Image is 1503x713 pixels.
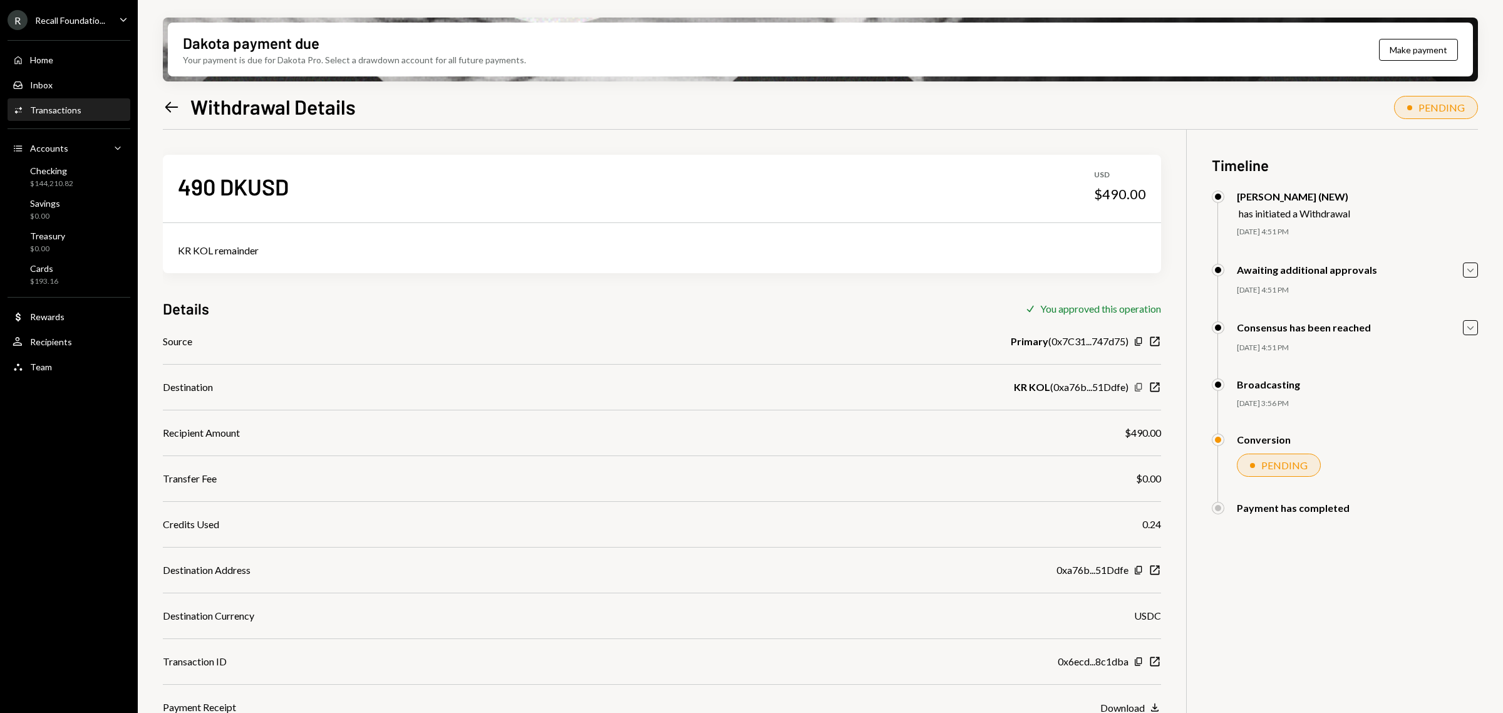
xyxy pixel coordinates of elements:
[163,517,219,532] div: Credits Used
[1237,378,1300,390] div: Broadcasting
[1237,190,1350,202] div: [PERSON_NAME] (NEW)
[1261,459,1308,471] div: PENDING
[1011,334,1048,349] b: Primary
[30,105,81,115] div: Transactions
[163,425,240,440] div: Recipient Amount
[1056,563,1129,578] div: 0xa76b...51Ddfe
[178,243,1146,258] div: KR KOL remainder
[8,259,130,289] a: Cards$193.16
[8,48,130,71] a: Home
[183,33,319,53] div: Dakota payment due
[1014,380,1129,395] div: ( 0xa76b...51Ddfe )
[30,143,68,154] div: Accounts
[8,355,130,378] a: Team
[1239,207,1350,219] div: has initiated a Withdrawal
[163,471,217,486] div: Transfer Fee
[8,194,130,224] a: Savings$0.00
[1125,425,1161,440] div: $490.00
[30,311,65,322] div: Rewards
[1094,170,1146,180] div: USD
[163,608,254,623] div: Destination Currency
[1058,654,1129,669] div: 0x6ecd...8c1dba
[8,162,130,192] a: Checking$144,210.82
[30,55,53,65] div: Home
[1040,303,1161,315] div: You approved this operation
[1237,285,1478,296] div: [DATE] 4:51 PM
[1379,39,1458,61] button: Make payment
[163,380,213,395] div: Destination
[163,563,250,578] div: Destination Address
[35,15,105,26] div: Recall Foundatio...
[163,334,192,349] div: Source
[8,73,130,96] a: Inbox
[30,244,65,254] div: $0.00
[8,330,130,353] a: Recipients
[1237,434,1291,445] div: Conversion
[163,298,209,319] h3: Details
[1142,517,1161,532] div: 0.24
[1237,502,1350,514] div: Payment has completed
[1237,227,1478,237] div: [DATE] 4:51 PM
[30,336,72,347] div: Recipients
[30,263,58,274] div: Cards
[1237,398,1478,409] div: [DATE] 3:56 PM
[1014,380,1050,395] b: KR KOL
[1094,185,1146,203] div: $490.00
[8,305,130,328] a: Rewards
[30,179,73,189] div: $144,210.82
[190,94,356,119] h1: Withdrawal Details
[163,654,227,669] div: Transaction ID
[30,362,52,372] div: Team
[30,80,53,90] div: Inbox
[1237,321,1371,333] div: Consensus has been reached
[1136,471,1161,486] div: $0.00
[178,172,289,200] div: 490 DKUSD
[8,98,130,121] a: Transactions
[1134,608,1161,623] div: USDC
[1011,334,1129,349] div: ( 0x7C31...747d75 )
[8,10,28,30] div: R
[30,198,60,209] div: Savings
[30,211,60,222] div: $0.00
[1237,343,1478,353] div: [DATE] 4:51 PM
[8,137,130,159] a: Accounts
[183,53,526,66] div: Your payment is due for Dakota Pro. Select a drawdown account for all future payments.
[1237,264,1377,276] div: Awaiting additional approvals
[30,276,58,287] div: $193.16
[30,231,65,241] div: Treasury
[1212,155,1478,175] h3: Timeline
[1418,101,1465,113] div: PENDING
[8,227,130,257] a: Treasury$0.00
[30,165,73,176] div: Checking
